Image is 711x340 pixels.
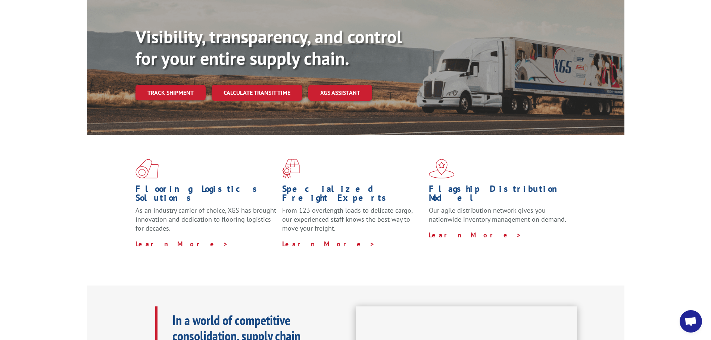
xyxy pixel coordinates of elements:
[282,206,423,239] p: From 123 overlength loads to delicate cargo, our experienced staff knows the best way to move you...
[282,159,300,178] img: xgs-icon-focused-on-flooring-red
[429,184,570,206] h1: Flagship Distribution Model
[135,184,277,206] h1: Flooring Logistics Solutions
[429,231,522,239] a: Learn More >
[429,159,455,178] img: xgs-icon-flagship-distribution-model-red
[135,25,402,70] b: Visibility, transparency, and control for your entire supply chain.
[680,310,702,333] div: Open chat
[282,240,375,248] a: Learn More >
[135,206,276,233] span: As an industry carrier of choice, XGS has brought innovation and dedication to flooring logistics...
[308,85,372,101] a: XGS ASSISTANT
[212,85,302,101] a: Calculate transit time
[135,85,206,100] a: Track shipment
[135,159,159,178] img: xgs-icon-total-supply-chain-intelligence-red
[429,206,566,224] span: Our agile distribution network gives you nationwide inventory management on demand.
[282,184,423,206] h1: Specialized Freight Experts
[135,240,228,248] a: Learn More >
